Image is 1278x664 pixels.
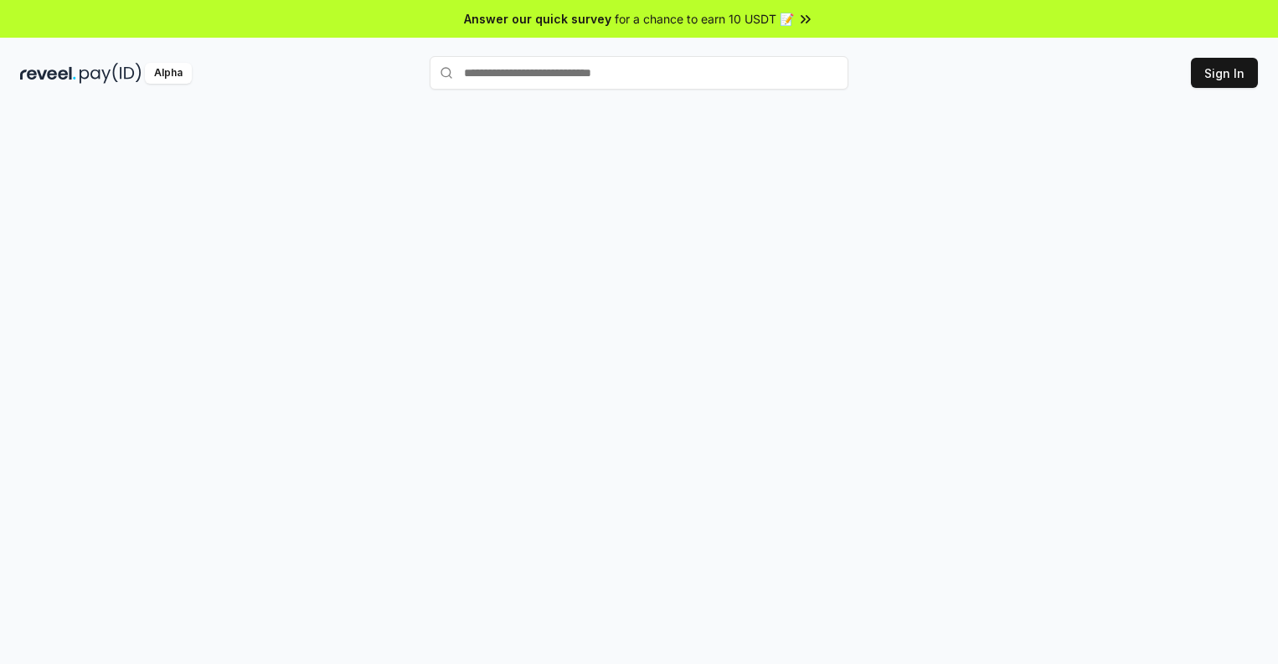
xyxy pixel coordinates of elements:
[615,10,794,28] span: for a chance to earn 10 USDT 📝
[1191,58,1258,88] button: Sign In
[464,10,611,28] span: Answer our quick survey
[80,63,142,84] img: pay_id
[145,63,192,84] div: Alpha
[20,63,76,84] img: reveel_dark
